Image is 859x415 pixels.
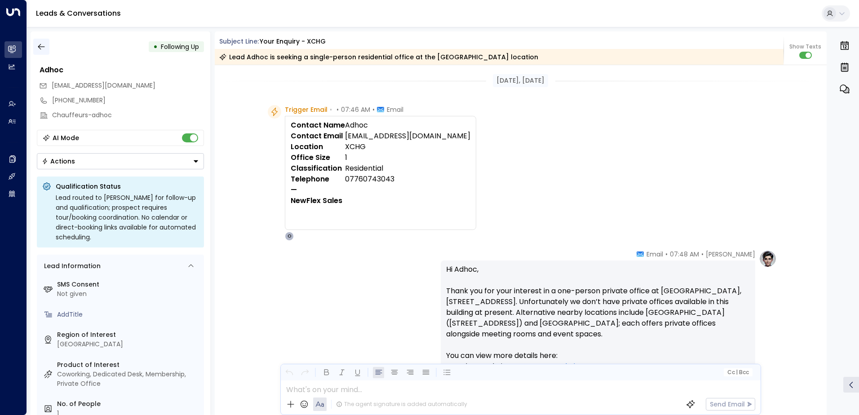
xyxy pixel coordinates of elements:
[291,152,330,163] strong: Office Size
[52,81,155,90] span: [EMAIL_ADDRESS][DOMAIN_NAME]
[40,65,204,75] div: Adhoc
[341,105,370,114] span: 07:46 AM
[493,74,548,87] div: [DATE], [DATE]
[291,174,329,184] strong: Telephone
[345,152,470,163] td: 1
[291,131,343,141] strong: Contact Email
[665,250,668,259] span: •
[57,370,200,389] div: Coworking, Dedicated Desk, Membership, Private Office
[291,141,323,152] strong: Location
[53,133,79,142] div: AI Mode
[161,42,199,51] span: Following Up
[291,120,345,130] strong: Contact Name
[345,163,470,174] td: Residential
[285,105,328,114] span: Trigger Email
[219,53,538,62] div: Lead Adhoc is seeking a single-person residential office at the [GEOGRAPHIC_DATA] location
[701,250,704,259] span: •
[52,81,155,90] span: chauffeurs-adhoc@outlook.com
[759,250,777,268] img: profile-logo.png
[57,280,200,289] label: SMS Consent
[531,361,583,372] a: XCHG Website
[219,37,259,46] span: Subject Line:
[57,360,200,370] label: Product of Interest
[285,232,294,241] div: O
[37,153,204,169] div: Button group with a nested menu
[706,250,755,259] span: [PERSON_NAME]
[736,369,738,375] span: |
[36,8,121,18] a: Leads & Conversations
[789,43,821,51] span: Show Texts
[345,120,470,131] td: Adhoc
[37,153,204,169] button: Actions
[57,399,200,409] label: No. of People
[52,96,204,105] div: [PHONE_NUMBER]
[57,289,200,299] div: Not given
[57,330,200,340] label: Region of Interest
[260,37,326,46] div: Your enquiry - XCHG
[57,310,200,319] div: AddTitle
[646,250,663,259] span: Email
[52,110,204,120] div: Chauffeurs-adhoc
[727,369,748,375] span: Cc Bcc
[283,367,295,378] button: Undo
[723,368,752,377] button: Cc|Bcc
[291,163,342,173] strong: Classification
[42,157,75,165] div: Actions
[337,105,339,114] span: •
[299,367,310,378] button: Redo
[291,185,297,195] strong: —
[345,131,470,141] td: [EMAIL_ADDRESS][DOMAIN_NAME]
[345,174,470,185] td: 07760743043
[387,105,403,114] span: Email
[372,105,375,114] span: •
[336,400,467,408] div: The agent signature is added automatically
[670,250,699,259] span: 07:48 AM
[57,340,200,349] div: [GEOGRAPHIC_DATA]
[56,182,199,191] p: Qualification Status
[291,195,342,206] strong: NewFlex Sales
[345,141,470,152] td: XCHG
[153,39,158,55] div: •
[56,193,199,242] div: Lead routed to [PERSON_NAME] for follow-up and qualification; prospect requires tour/booking coor...
[41,261,101,271] div: Lead Information
[330,105,332,114] span: •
